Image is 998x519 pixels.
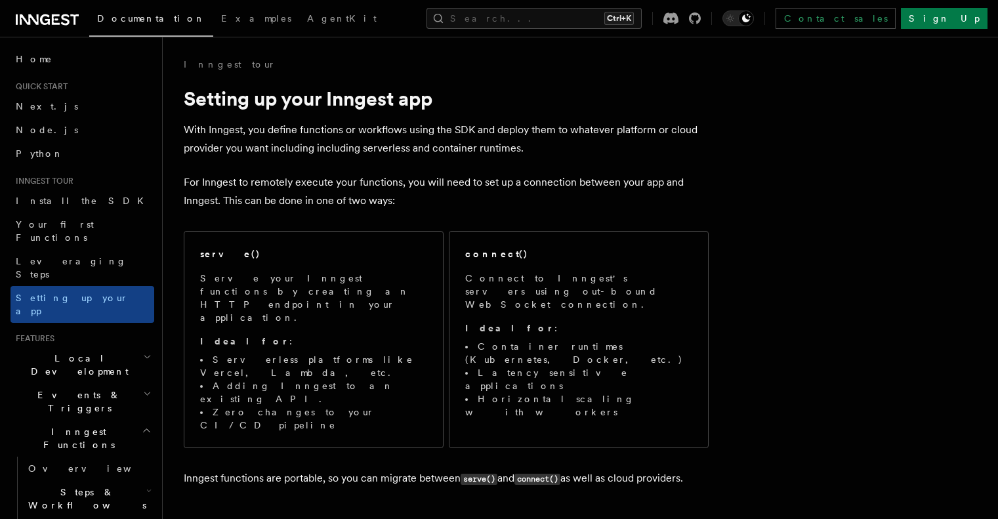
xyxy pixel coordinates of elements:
button: Local Development [10,346,154,383]
code: connect() [514,474,560,485]
a: Contact sales [776,8,896,29]
button: Events & Triggers [10,383,154,420]
p: : [200,335,427,348]
button: Toggle dark mode [722,10,754,26]
button: Inngest Functions [10,420,154,457]
span: Python [16,148,64,159]
a: Sign Up [901,8,988,29]
span: Quick start [10,81,68,92]
span: Your first Functions [16,219,94,243]
a: Inngest tour [184,58,276,71]
p: Serve your Inngest functions by creating an HTTP endpoint in your application. [200,272,427,324]
a: AgentKit [299,4,385,35]
p: : [465,322,692,335]
kbd: Ctrl+K [604,12,634,25]
a: Next.js [10,94,154,118]
li: Container runtimes (Kubernetes, Docker, etc.) [465,340,692,366]
p: Connect to Inngest's servers using out-bound WebSocket connection. [465,272,692,311]
li: Adding Inngest to an existing API. [200,379,427,405]
span: Events & Triggers [10,388,143,415]
span: Install the SDK [16,196,152,206]
h2: connect() [465,247,528,260]
span: Documentation [97,13,205,24]
strong: Ideal for [200,336,289,346]
span: Leveraging Steps [16,256,127,280]
p: With Inngest, you define functions or workflows using the SDK and deploy them to whatever platfor... [184,121,709,157]
a: Documentation [89,4,213,37]
span: Examples [221,13,291,24]
p: For Inngest to remotely execute your functions, you will need to set up a connection between your... [184,173,709,210]
span: Setting up your app [16,293,129,316]
strong: Ideal for [465,323,554,333]
span: Home [16,52,52,66]
p: Inngest functions are portable, so you can migrate between and as well as cloud providers. [184,469,709,488]
a: serve()Serve your Inngest functions by creating an HTTP endpoint in your application.Ideal for:Se... [184,231,444,448]
a: Examples [213,4,299,35]
a: connect()Connect to Inngest's servers using out-bound WebSocket connection.Ideal for:Container ru... [449,231,709,448]
a: Overview [23,457,154,480]
a: Python [10,142,154,165]
a: Install the SDK [10,189,154,213]
span: Overview [28,463,163,474]
button: Search...Ctrl+K [426,8,642,29]
span: Inngest tour [10,176,73,186]
span: Features [10,333,54,344]
li: Zero changes to your CI/CD pipeline [200,405,427,432]
span: Next.js [16,101,78,112]
a: Home [10,47,154,71]
h1: Setting up your Inngest app [184,87,709,110]
a: Leveraging Steps [10,249,154,286]
a: Setting up your app [10,286,154,323]
li: Latency sensitive applications [465,366,692,392]
span: Local Development [10,352,143,378]
span: Inngest Functions [10,425,142,451]
button: Steps & Workflows [23,480,154,517]
code: serve() [461,474,497,485]
span: Steps & Workflows [23,486,146,512]
span: Node.js [16,125,78,135]
span: AgentKit [307,13,377,24]
li: Serverless platforms like Vercel, Lambda, etc. [200,353,427,379]
h2: serve() [200,247,260,260]
a: Node.js [10,118,154,142]
a: Your first Functions [10,213,154,249]
li: Horizontal scaling with workers [465,392,692,419]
